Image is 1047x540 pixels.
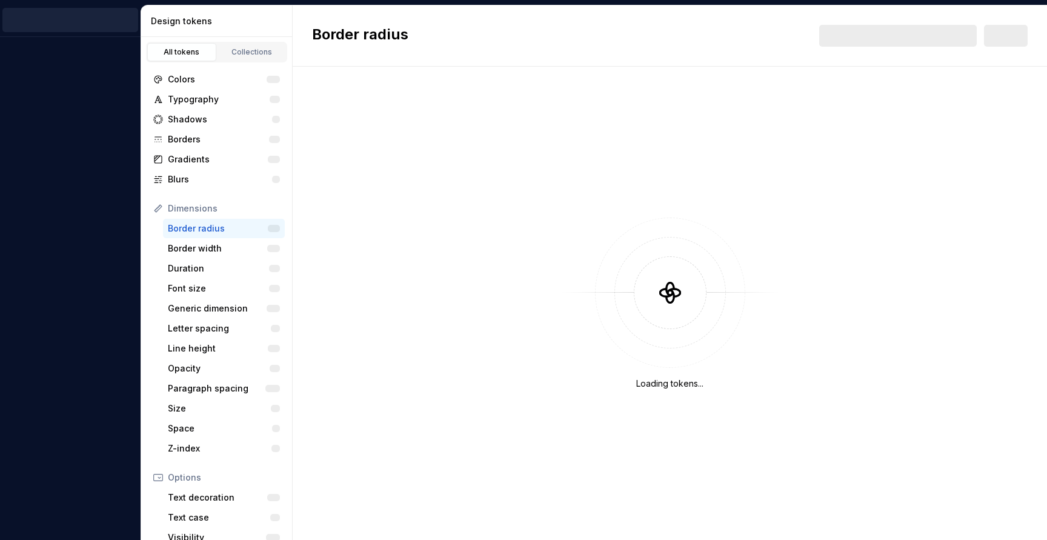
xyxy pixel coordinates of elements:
[168,302,267,315] div: Generic dimension
[168,153,268,165] div: Gradients
[151,15,287,27] div: Design tokens
[163,219,285,238] a: Border radius
[168,442,271,455] div: Z-index
[148,70,285,89] a: Colors
[163,299,285,318] a: Generic dimension
[163,379,285,398] a: Paragraph spacing
[163,319,285,338] a: Letter spacing
[151,47,212,57] div: All tokens
[168,222,268,235] div: Border radius
[168,362,270,375] div: Opacity
[148,130,285,149] a: Borders
[168,173,272,185] div: Blurs
[168,342,268,355] div: Line height
[168,512,270,524] div: Text case
[168,402,271,415] div: Size
[168,73,267,85] div: Colors
[163,359,285,378] a: Opacity
[163,279,285,298] a: Font size
[163,339,285,358] a: Line height
[168,492,267,504] div: Text decoration
[148,170,285,189] a: Blurs
[168,382,265,395] div: Paragraph spacing
[163,239,285,258] a: Border width
[168,322,271,335] div: Letter spacing
[163,439,285,458] a: Z-index
[168,113,272,125] div: Shadows
[163,399,285,418] a: Size
[168,202,280,215] div: Dimensions
[163,508,285,527] a: Text case
[168,242,267,255] div: Border width
[222,47,282,57] div: Collections
[168,93,270,105] div: Typography
[168,472,280,484] div: Options
[636,378,703,390] div: Loading tokens...
[148,150,285,169] a: Gradients
[168,282,269,295] div: Font size
[168,133,269,145] div: Borders
[312,25,408,47] h2: Border radius
[163,488,285,507] a: Text decoration
[163,419,285,438] a: Space
[168,262,269,275] div: Duration
[148,110,285,129] a: Shadows
[168,422,272,435] div: Space
[163,259,285,278] a: Duration
[148,90,285,109] a: Typography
